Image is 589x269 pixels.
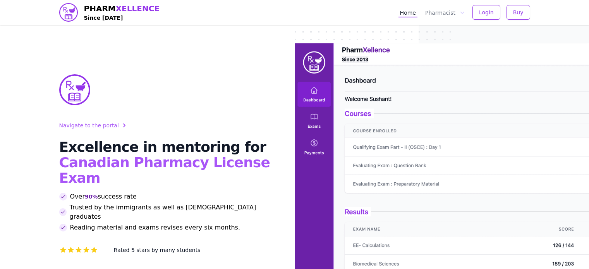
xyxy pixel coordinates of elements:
h4: Since [DATE] [84,14,160,22]
button: Login [472,5,500,20]
span: PHARM [84,3,160,14]
span: XELLENCE [116,4,160,13]
span: Login [479,9,494,16]
span: Trusted by the immigrants as well as [DEMOGRAPHIC_DATA] graduates [70,203,276,221]
span: Rated 5 stars by many students [114,247,201,253]
img: PharmXellence logo [59,3,78,22]
span: Reading material and exams revises every six months. [70,223,240,232]
span: Canadian Pharmacy License Exam [59,154,270,186]
span: Navigate to the portal [59,122,119,129]
button: Buy [507,5,530,20]
span: Buy [513,9,524,16]
a: Home [398,7,417,17]
button: Pharmacist [424,7,466,17]
img: PharmXellence Logo [59,74,90,105]
span: Excellence in mentoring for [59,139,266,155]
span: Over success rate [70,192,137,201]
span: 90% [85,193,98,200]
